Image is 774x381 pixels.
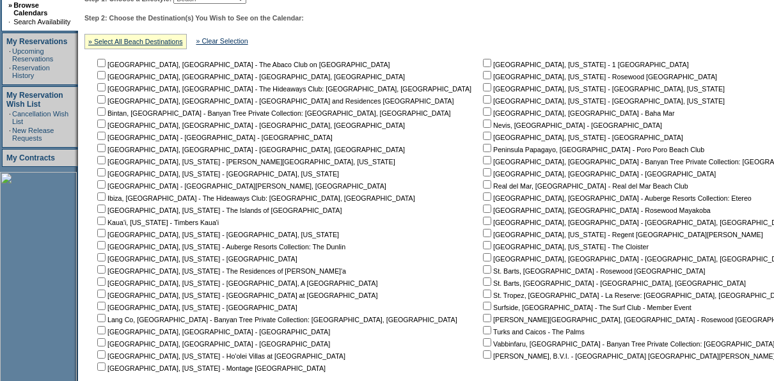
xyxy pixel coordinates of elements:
[480,206,711,214] nobr: [GEOGRAPHIC_DATA], [GEOGRAPHIC_DATA] - Rosewood Mayakoba
[95,97,454,105] nobr: [GEOGRAPHIC_DATA], [GEOGRAPHIC_DATA] - [GEOGRAPHIC_DATA] and Residences [GEOGRAPHIC_DATA]
[480,85,725,93] nobr: [GEOGRAPHIC_DATA], [US_STATE] - [GEOGRAPHIC_DATA], [US_STATE]
[480,182,688,190] nobr: Real del Mar, [GEOGRAPHIC_DATA] - Real del Mar Beach Club
[95,61,390,68] nobr: [GEOGRAPHIC_DATA], [GEOGRAPHIC_DATA] - The Abaco Club on [GEOGRAPHIC_DATA]
[8,18,12,26] td: ·
[480,304,691,311] nobr: Surfside, [GEOGRAPHIC_DATA] - The Surf Club - Member Event
[95,364,326,372] nobr: [GEOGRAPHIC_DATA], [US_STATE] - Montage [GEOGRAPHIC_DATA]
[480,279,746,287] nobr: St. Barts, [GEOGRAPHIC_DATA] - [GEOGRAPHIC_DATA], [GEOGRAPHIC_DATA]
[95,352,345,360] nobr: [GEOGRAPHIC_DATA], [US_STATE] - Ho'olei Villas at [GEOGRAPHIC_DATA]
[95,255,297,263] nobr: [GEOGRAPHIC_DATA], [US_STATE] - [GEOGRAPHIC_DATA]
[95,316,457,323] nobr: Lang Co, [GEOGRAPHIC_DATA] - Banyan Tree Private Collection: [GEOGRAPHIC_DATA], [GEOGRAPHIC_DATA]
[12,64,50,79] a: Reservation History
[95,219,219,226] nobr: Kaua'i, [US_STATE] - Timbers Kaua'i
[95,85,471,93] nobr: [GEOGRAPHIC_DATA], [GEOGRAPHIC_DATA] - The Hideaways Club: [GEOGRAPHIC_DATA], [GEOGRAPHIC_DATA]
[95,231,339,238] nobr: [GEOGRAPHIC_DATA], [US_STATE] - [GEOGRAPHIC_DATA], [US_STATE]
[480,267,705,275] nobr: St. Barts, [GEOGRAPHIC_DATA] - Rosewood [GEOGRAPHIC_DATA]
[480,243,649,251] nobr: [GEOGRAPHIC_DATA], [US_STATE] - The Cloister
[6,37,67,46] a: My Reservations
[480,170,716,178] nobr: [GEOGRAPHIC_DATA], [GEOGRAPHIC_DATA] - [GEOGRAPHIC_DATA]
[12,110,68,125] a: Cancellation Wish List
[88,38,183,45] a: » Select All Beach Destinations
[480,231,763,238] nobr: [GEOGRAPHIC_DATA], [US_STATE] - Regent [GEOGRAPHIC_DATA][PERSON_NAME]
[95,267,346,275] nobr: [GEOGRAPHIC_DATA], [US_STATE] - The Residences of [PERSON_NAME]'a
[95,109,451,117] nobr: Bintan, [GEOGRAPHIC_DATA] - Banyan Tree Private Collection: [GEOGRAPHIC_DATA], [GEOGRAPHIC_DATA]
[95,304,297,311] nobr: [GEOGRAPHIC_DATA], [US_STATE] - [GEOGRAPHIC_DATA]
[480,109,674,117] nobr: [GEOGRAPHIC_DATA], [GEOGRAPHIC_DATA] - Baha Mar
[480,194,752,202] nobr: [GEOGRAPHIC_DATA], [GEOGRAPHIC_DATA] - Auberge Resorts Collection: Etereo
[95,134,333,141] nobr: [GEOGRAPHIC_DATA] - [GEOGRAPHIC_DATA] - [GEOGRAPHIC_DATA]
[95,182,386,190] nobr: [GEOGRAPHIC_DATA] - [GEOGRAPHIC_DATA][PERSON_NAME], [GEOGRAPHIC_DATA]
[95,170,339,178] nobr: [GEOGRAPHIC_DATA], [US_STATE] - [GEOGRAPHIC_DATA], [US_STATE]
[196,37,248,45] a: » Clear Selection
[13,1,47,17] a: Browse Calendars
[95,146,405,153] nobr: [GEOGRAPHIC_DATA], [GEOGRAPHIC_DATA] - [GEOGRAPHIC_DATA], [GEOGRAPHIC_DATA]
[95,194,415,202] nobr: Ibiza, [GEOGRAPHIC_DATA] - The Hideaways Club: [GEOGRAPHIC_DATA], [GEOGRAPHIC_DATA]
[480,121,662,129] nobr: Nevis, [GEOGRAPHIC_DATA] - [GEOGRAPHIC_DATA]
[95,158,395,166] nobr: [GEOGRAPHIC_DATA], [US_STATE] - [PERSON_NAME][GEOGRAPHIC_DATA], [US_STATE]
[13,18,70,26] a: Search Availability
[95,121,405,129] nobr: [GEOGRAPHIC_DATA], [GEOGRAPHIC_DATA] - [GEOGRAPHIC_DATA], [GEOGRAPHIC_DATA]
[480,73,717,81] nobr: [GEOGRAPHIC_DATA], [US_STATE] - Rosewood [GEOGRAPHIC_DATA]
[9,110,11,125] td: ·
[480,134,683,141] nobr: [GEOGRAPHIC_DATA], [US_STATE] - [GEOGRAPHIC_DATA]
[95,292,377,299] nobr: [GEOGRAPHIC_DATA], [US_STATE] - [GEOGRAPHIC_DATA] at [GEOGRAPHIC_DATA]
[9,64,11,79] td: ·
[95,206,342,214] nobr: [GEOGRAPHIC_DATA], [US_STATE] - The Islands of [GEOGRAPHIC_DATA]
[12,47,53,63] a: Upcoming Reservations
[9,47,11,63] td: ·
[95,328,330,336] nobr: [GEOGRAPHIC_DATA], [GEOGRAPHIC_DATA] - [GEOGRAPHIC_DATA]
[480,97,725,105] nobr: [GEOGRAPHIC_DATA], [US_STATE] - [GEOGRAPHIC_DATA], [US_STATE]
[95,73,405,81] nobr: [GEOGRAPHIC_DATA], [GEOGRAPHIC_DATA] - [GEOGRAPHIC_DATA], [GEOGRAPHIC_DATA]
[95,340,330,348] nobr: [GEOGRAPHIC_DATA], [GEOGRAPHIC_DATA] - [GEOGRAPHIC_DATA]
[6,91,63,109] a: My Reservation Wish List
[84,14,304,22] b: Step 2: Choose the Destination(s) You Wish to See on the Calendar:
[9,127,11,142] td: ·
[95,243,345,251] nobr: [GEOGRAPHIC_DATA], [US_STATE] - Auberge Resorts Collection: The Dunlin
[8,1,12,9] b: »
[12,127,54,142] a: New Release Requests
[480,146,704,153] nobr: Peninsula Papagayo, [GEOGRAPHIC_DATA] - Poro Poro Beach Club
[95,279,377,287] nobr: [GEOGRAPHIC_DATA], [US_STATE] - [GEOGRAPHIC_DATA], A [GEOGRAPHIC_DATA]
[6,153,55,162] a: My Contracts
[480,61,689,68] nobr: [GEOGRAPHIC_DATA], [US_STATE] - 1 [GEOGRAPHIC_DATA]
[480,328,585,336] nobr: Turks and Caicos - The Palms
